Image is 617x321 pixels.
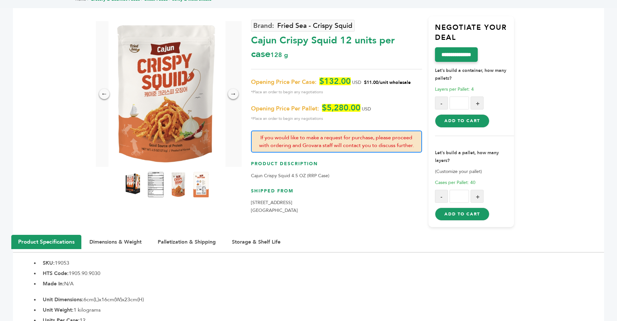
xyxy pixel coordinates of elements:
[99,89,109,99] div: ←
[251,172,422,180] p: Cajun Crispy Squid 4.5 OZ (RRP Case)
[435,150,499,164] strong: Let's build a pallet, how many layers?
[170,172,187,198] img: Cajun Crispy Squid 12 units per case 128 g
[11,235,81,249] button: Product Specifications
[435,67,506,81] strong: Let's build a container, how many pallets?
[435,190,448,203] button: -
[251,30,422,61] div: Cajun Crispy Squid 12 units per case
[109,21,225,167] img: Cajun Crispy Squid 12 units per case 128 g
[151,235,222,249] button: Palletization & Shipping
[251,115,422,122] span: *Place an order to begin any negotiations
[435,23,514,48] h3: Negotiate Your Deal
[435,114,489,127] button: Add to Cart
[364,79,411,86] span: $11.00/unit wholesale
[352,79,361,86] span: USD
[43,259,55,267] b: SKU:
[270,51,288,59] span: 128 g
[362,106,371,112] span: USD
[225,235,287,249] button: Storage & Shelf Life
[251,131,422,153] p: If you would like to make a request for purchase, please proceed with ordering and Grovara staff ...
[40,259,604,267] li: 19053
[319,77,351,85] span: $132.00
[43,280,64,287] b: Made In:
[435,86,474,92] span: Layers per Pallet: 4
[471,190,484,203] button: +
[251,78,316,86] span: Opening Price Per Case:
[83,235,148,249] button: Dimensions & Weight
[251,161,422,172] h3: Product Description
[435,97,448,109] button: -
[251,20,355,32] a: Fried Sea - Crispy Squid
[40,269,604,277] li: 1905.90.9030
[40,296,604,304] li: 6cm(L)x16cm(W)x23cm(H)
[435,179,475,186] span: Cases per Pallet: 40
[148,172,164,198] img: Cajun Crispy Squid 12 units per case 128 g Nutrition Info
[435,168,514,176] p: (Customize your pallet)
[471,97,484,109] button: +
[43,270,69,277] b: HTS Code:
[251,105,319,113] span: Opening Price Per Pallet:
[125,172,141,198] img: Cajun Crispy Squid 12 units per case 128 g Product Label
[40,280,604,288] li: N/A
[322,104,360,112] span: $5,280.00
[228,89,238,99] div: →
[435,208,489,221] button: Add to Cart
[251,188,422,199] h3: Shipped From
[40,306,604,314] li: 1 kilograms
[251,88,422,96] span: *Place an order to begin any negotiations
[43,306,74,314] b: Unit Weight:
[193,172,209,198] img: Cajun Crispy Squid 12 units per case 128 g
[43,296,84,303] b: Unit Dimensions:
[251,199,422,214] p: [STREET_ADDRESS] [GEOGRAPHIC_DATA]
